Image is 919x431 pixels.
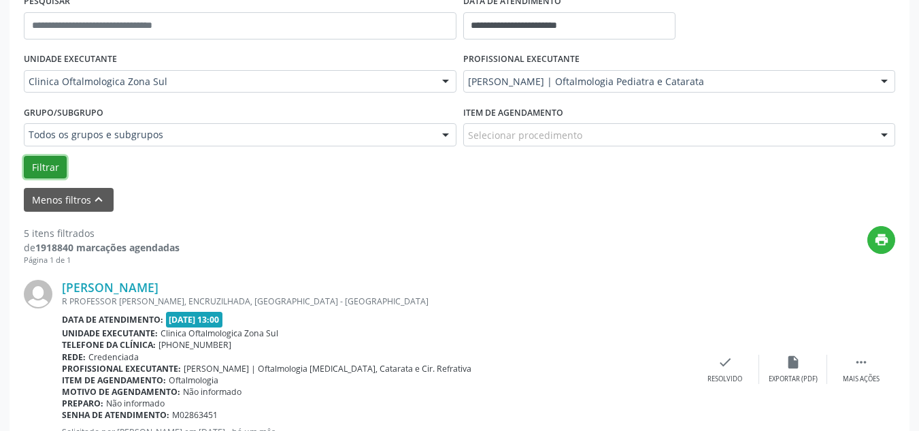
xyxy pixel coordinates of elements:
b: Data de atendimento: [62,314,163,325]
span: Clinica Oftalmologica Zona Sul [161,328,278,339]
i: print [874,232,889,247]
span: M02863451 [172,409,218,421]
label: UNIDADE EXECUTANTE [24,49,117,70]
b: Rede: [62,351,86,363]
span: [PERSON_NAME] | Oftalmologia Pediatra e Catarata [468,75,868,89]
b: Preparo: [62,398,103,409]
span: Credenciada [88,351,139,363]
div: Exportar (PDF) [769,374,818,384]
i: check [718,355,733,370]
span: Não informado [106,398,165,409]
label: Item de agendamento [463,102,563,123]
label: Grupo/Subgrupo [24,102,103,123]
span: Todos os grupos e subgrupos [29,128,429,142]
b: Motivo de agendamento: [62,386,180,398]
span: Não informado [183,386,241,398]
b: Unidade executante: [62,328,158,339]
b: Item de agendamento: [62,374,166,386]
i:  [854,355,869,370]
b: Telefone da clínica: [62,339,156,351]
span: Clinica Oftalmologica Zona Sul [29,75,429,89]
b: Profissional executante: [62,363,181,374]
div: Página 1 de 1 [24,255,180,266]
strong: 1918840 marcações agendadas [35,241,180,254]
img: img [24,280,52,308]
span: [PERSON_NAME] | Oftalmologia [MEDICAL_DATA], Catarata e Cir. Refrativa [184,363,471,374]
label: PROFISSIONAL EXECUTANTE [463,49,580,70]
i: insert_drive_file [786,355,801,370]
b: Senha de atendimento: [62,409,169,421]
div: Mais ações [843,374,880,384]
div: 5 itens filtrados [24,226,180,240]
a: [PERSON_NAME] [62,280,158,295]
div: de [24,240,180,255]
span: Selecionar procedimento [468,128,582,142]
span: [PHONE_NUMBER] [158,339,231,351]
button: print [867,226,895,254]
span: Oftalmologia [169,374,218,386]
span: [DATE] 13:00 [166,312,223,328]
i: keyboard_arrow_up [91,192,106,207]
button: Menos filtroskeyboard_arrow_up [24,188,114,212]
div: R PROFESSOR [PERSON_NAME], ENCRUZILHADA, [GEOGRAPHIC_DATA] - [GEOGRAPHIC_DATA] [62,296,691,307]
div: Resolvido [707,374,742,384]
